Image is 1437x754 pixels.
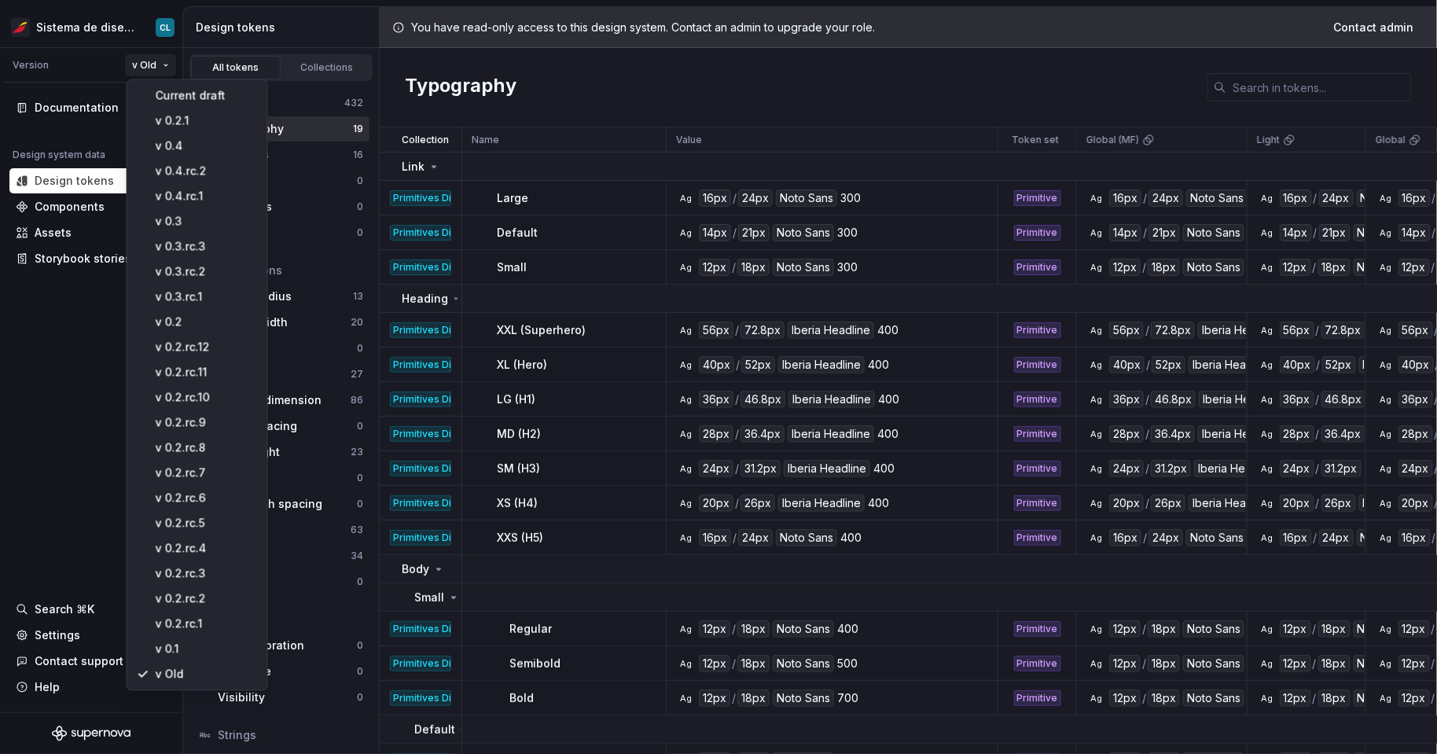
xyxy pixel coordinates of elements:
[156,667,258,682] div: v Old
[156,88,258,104] div: Current draft
[156,642,258,657] div: v 0.1
[156,189,258,204] div: v 0.4.rc.1
[156,113,258,129] div: v 0.2.1
[156,516,258,531] div: v 0.2.rc.5
[156,314,258,330] div: v 0.2
[156,340,258,355] div: v 0.2.rc.12
[156,465,258,481] div: v 0.2.rc.7
[156,616,258,632] div: v 0.2.rc.1
[156,365,258,381] div: v 0.2.rc.11
[156,390,258,406] div: v 0.2.rc.10
[156,138,258,154] div: v 0.4
[156,214,258,230] div: v 0.3
[156,164,258,179] div: v 0.4.rc.2
[156,541,258,557] div: v 0.2.rc.4
[156,491,258,506] div: v 0.2.rc.6
[156,415,258,431] div: v 0.2.rc.9
[156,239,258,255] div: v 0.3.rc.3
[156,566,258,582] div: v 0.2.rc.3
[156,440,258,456] div: v 0.2.rc.8
[156,289,258,305] div: v 0.3.rc.1
[156,264,258,280] div: v 0.3.rc.2
[156,591,258,607] div: v 0.2.rc.2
